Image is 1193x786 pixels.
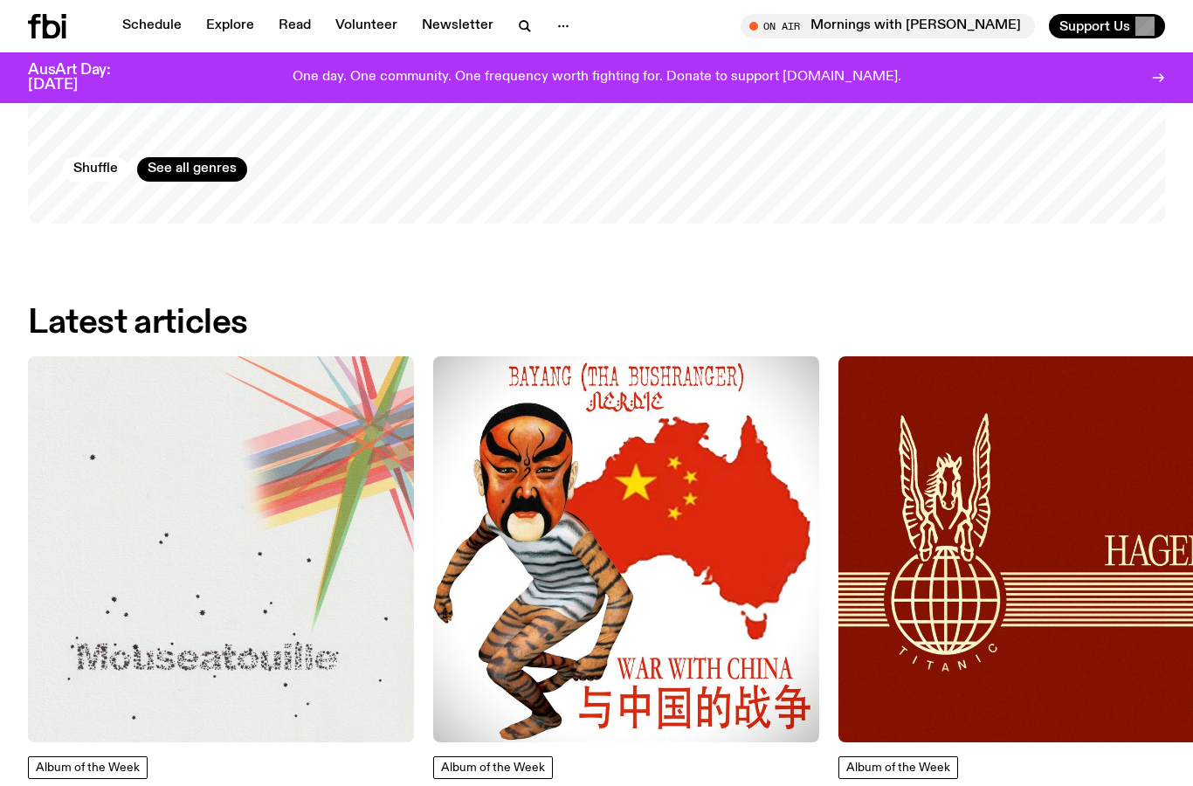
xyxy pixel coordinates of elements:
[112,14,192,38] a: Schedule
[28,756,148,779] a: Album of the Week
[293,70,901,86] p: One day. One community. One frequency worth fighting for. Donate to support [DOMAIN_NAME].
[433,756,553,779] a: Album of the Week
[411,14,504,38] a: Newsletter
[36,762,140,774] span: Album of the Week
[137,157,247,182] a: See all genres
[838,756,958,779] a: Album of the Week
[741,14,1035,38] button: On AirMornings with [PERSON_NAME]
[196,14,265,38] a: Explore
[846,762,950,774] span: Album of the Week
[1059,18,1130,34] span: Support Us
[441,762,545,774] span: Album of the Week
[63,157,128,182] button: Shuffle
[28,356,414,742] img: DJ Set feels like your parents' old shag carpet and sticky leather couches in the summer, and tas...
[268,14,321,38] a: Read
[325,14,408,38] a: Volunteer
[28,307,248,339] h2: Latest articles
[1049,14,1165,38] button: Support Us
[28,63,140,93] h3: AusArt Day: [DATE]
